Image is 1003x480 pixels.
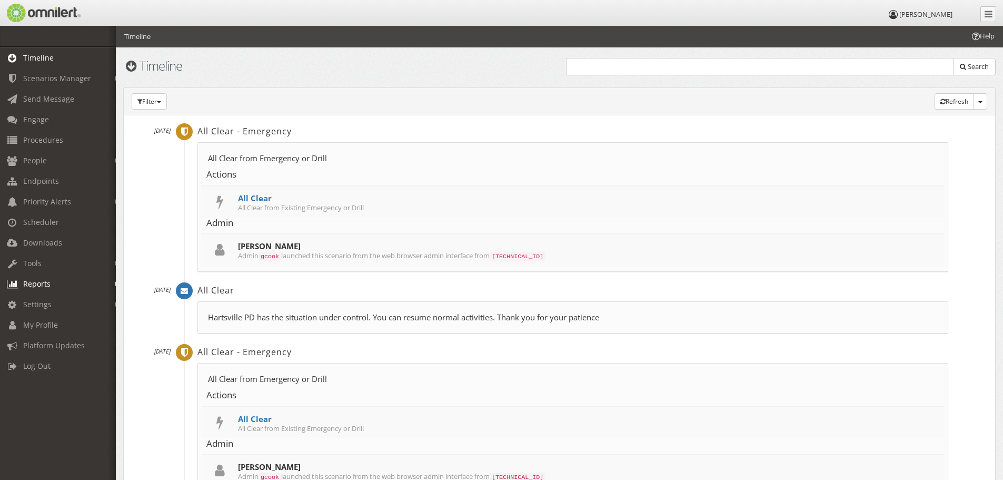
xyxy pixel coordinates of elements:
[197,125,948,137] h2: All Clear - Emergency
[968,62,989,71] span: Search
[154,286,171,293] small: [DATE]
[490,252,545,261] code: [TECHNICAL_ID]
[23,299,52,309] span: Settings
[238,252,939,260] small: Admin launched this scenario from the web browser admin interface from
[23,73,91,83] span: Scenarios Manager
[238,193,272,203] a: All Clear
[970,31,995,41] span: Help
[23,258,42,268] span: Tools
[23,340,85,350] span: Platform Updates
[238,204,939,211] small: All Clear from Existing Emergency or Drill
[123,59,553,73] h1: Timeline
[935,93,974,110] button: Refresh
[197,346,948,358] h2: All Clear - Emergency
[23,217,59,227] span: Scheduler
[238,241,939,260] h4: [PERSON_NAME]
[953,58,996,75] button: Search
[23,197,71,207] span: Priority Alerts
[5,4,81,22] img: Omnilert
[980,6,996,22] a: Collapse Menu
[154,347,171,355] small: [DATE]
[208,312,938,323] p: Hartsville PD has the situation under control. You can resume normal activities. Thank you for yo...
[132,93,167,110] button: Filter
[259,252,281,261] code: gcook
[201,164,945,185] th: Actions
[23,279,51,289] span: Reports
[238,425,939,432] small: All Clear from Existing Emergency or Drill
[208,153,938,164] p: All Clear from Emergency or Drill
[23,94,74,104] span: Send Message
[23,155,47,165] span: People
[201,385,945,406] th: Actions
[124,32,151,42] li: Timeline
[24,7,45,17] span: Help
[23,53,54,63] span: Timeline
[23,176,59,186] span: Endpoints
[23,361,51,371] span: Log Out
[23,135,63,145] span: Procedures
[23,320,58,330] span: My Profile
[154,126,171,134] small: [DATE]
[23,238,62,248] span: Downloads
[238,414,272,424] a: All Clear
[201,212,945,234] th: Admin
[23,114,49,124] span: Engage
[208,374,938,385] p: All Clear from Emergency or Drill
[899,9,952,19] span: [PERSON_NAME]
[201,433,945,455] th: Admin
[197,285,948,296] h2: All Clear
